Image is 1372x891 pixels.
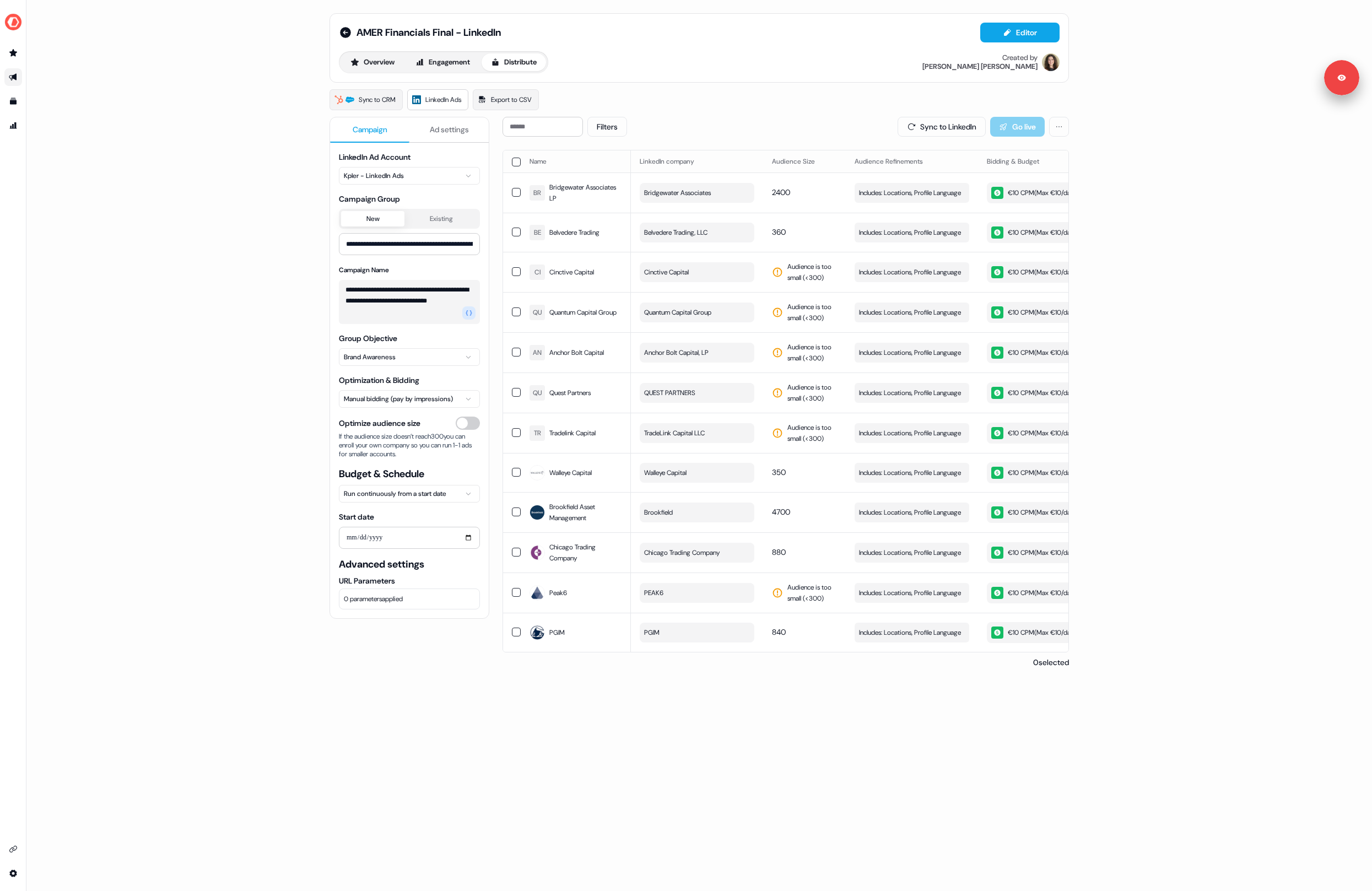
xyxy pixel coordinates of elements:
button: TradeLink Capital LLC [640,423,754,443]
span: Sync to CRM [359,94,396,105]
span: 840 [772,627,786,637]
button: Existing [404,211,478,226]
th: LinkedIn company [631,150,763,172]
button: €10 CPM(Max €10/day) [987,622,1101,643]
button: Includes: Locations, Profile Language [855,223,969,242]
th: Name [521,150,631,172]
span: Audience is too small (< 300 ) [787,582,837,604]
span: Peak6 [549,587,567,598]
button: PGIM [640,623,754,642]
button: Chicago Trading Company [640,543,754,563]
button: Brookfield [640,503,754,522]
span: Includes: Locations, Profile Language [859,547,961,558]
button: €10 CPM(Max €10/day) [987,502,1101,523]
label: Group Objective [339,333,397,343]
button: €10 CPM(Max €10/day) [987,382,1101,403]
button: Quantum Capital Group [640,303,754,322]
span: Includes: Locations, Profile Language [859,467,961,478]
span: 2400 [772,187,790,197]
button: Distribute [482,53,546,71]
span: Includes: Locations, Profile Language [859,428,961,439]
span: Tradelink Capital [549,428,596,439]
span: Anchor Bolt Capital [549,347,604,358]
button: Belvedere Trading, LLC [640,223,754,242]
div: €10 CPM ( Max €10/day ) [991,226,1076,239]
span: Audience is too small (< 300 ) [787,301,837,323]
div: €10 CPM ( Max €10/day ) [991,347,1076,359]
span: Audience is too small (< 300 ) [787,342,837,364]
a: Export to CSV [473,89,539,110]
button: Includes: Locations, Profile Language [855,343,969,363]
span: Includes: Locations, Profile Language [859,227,961,238]
label: Optimization & Bidding [339,375,419,385]
button: €10 CPM(Max €10/day) [987,542,1101,563]
label: Start date [339,512,374,522]
span: Cinctive Capital [549,267,594,278]
button: Overview [341,53,404,71]
span: Includes: Locations, Profile Language [859,187,961,198]
span: Walleye Capital [644,467,687,478]
button: €10 CPM(Max €10/day) [987,262,1101,283]
div: AN [533,347,542,358]
button: 0 parametersapplied [339,588,480,609]
button: Includes: Locations, Profile Language [855,463,969,483]
span: Budget & Schedule [339,467,480,480]
span: Includes: Locations, Profile Language [859,387,961,398]
button: €10 CPM(Max €10/day) [987,462,1101,483]
button: Bridgewater Associates [640,183,754,203]
span: Walleye Capital [549,467,592,478]
button: €10 CPM(Max €10/day) [987,222,1101,243]
span: Quantum Capital Group [549,307,617,318]
button: Walleye Capital [640,463,754,483]
span: AMER Financials Final - LinkedIn [356,26,501,39]
a: Go to templates [4,93,22,110]
img: Alexandra [1042,53,1060,71]
label: Campaign Name [339,266,389,274]
button: Includes: Locations, Profile Language [855,383,969,403]
button: Includes: Locations, Profile Language [855,543,969,563]
button: Engagement [406,53,479,71]
div: €10 CPM ( Max €10/day ) [991,427,1076,439]
span: 4700 [772,507,790,517]
th: Audience Size [763,150,846,172]
label: LinkedIn Ad Account [339,152,410,162]
button: €10 CPM(Max €10/day) [987,582,1101,603]
div: €10 CPM ( Max €10/day ) [991,627,1076,639]
div: €10 CPM ( Max €10/day ) [991,306,1076,318]
span: Includes: Locations, Profile Language [859,507,961,518]
button: Anchor Bolt Capital, LP [640,343,754,363]
button: Optimize audience size [456,417,480,430]
span: 360 [772,227,786,237]
span: Belvedere Trading [549,227,599,238]
th: Audience Refinements [846,150,978,172]
div: €10 CPM ( Max €10/day ) [991,547,1076,559]
button: Filters [587,117,627,137]
button: Cinctive Capital [640,262,754,282]
span: 880 [772,547,786,557]
a: Sync to CRM [330,89,403,110]
span: Includes: Locations, Profile Language [859,267,961,278]
div: QU [533,307,542,318]
button: PEAK6 [640,583,754,603]
span: Includes: Locations, Profile Language [859,587,961,598]
span: If the audience size doesn’t reach 300 you can enroll your own company so you can run 1-1 ads for... [339,432,480,458]
span: Includes: Locations, Profile Language [859,307,961,318]
span: Audience is too small (< 300 ) [787,261,837,283]
span: Includes: Locations, Profile Language [859,627,961,638]
div: BE [534,227,541,238]
div: [PERSON_NAME] [PERSON_NAME] [922,62,1038,71]
span: Belvedere Trading, LLC [644,227,707,238]
span: 350 [772,467,786,477]
span: PEAK6 [644,587,663,598]
div: €10 CPM ( Max €10/day ) [991,187,1076,199]
span: PGIM [549,627,565,638]
button: New [341,211,404,226]
button: QUEST PARTNERS [640,383,754,403]
button: Includes: Locations, Profile Language [855,303,969,322]
span: Quantum Capital Group [644,307,711,318]
button: €10 CPM(Max €10/day) [987,342,1101,363]
span: Brookfield [644,507,673,518]
button: Editor [980,23,1060,42]
button: Includes: Locations, Profile Language [855,583,969,603]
